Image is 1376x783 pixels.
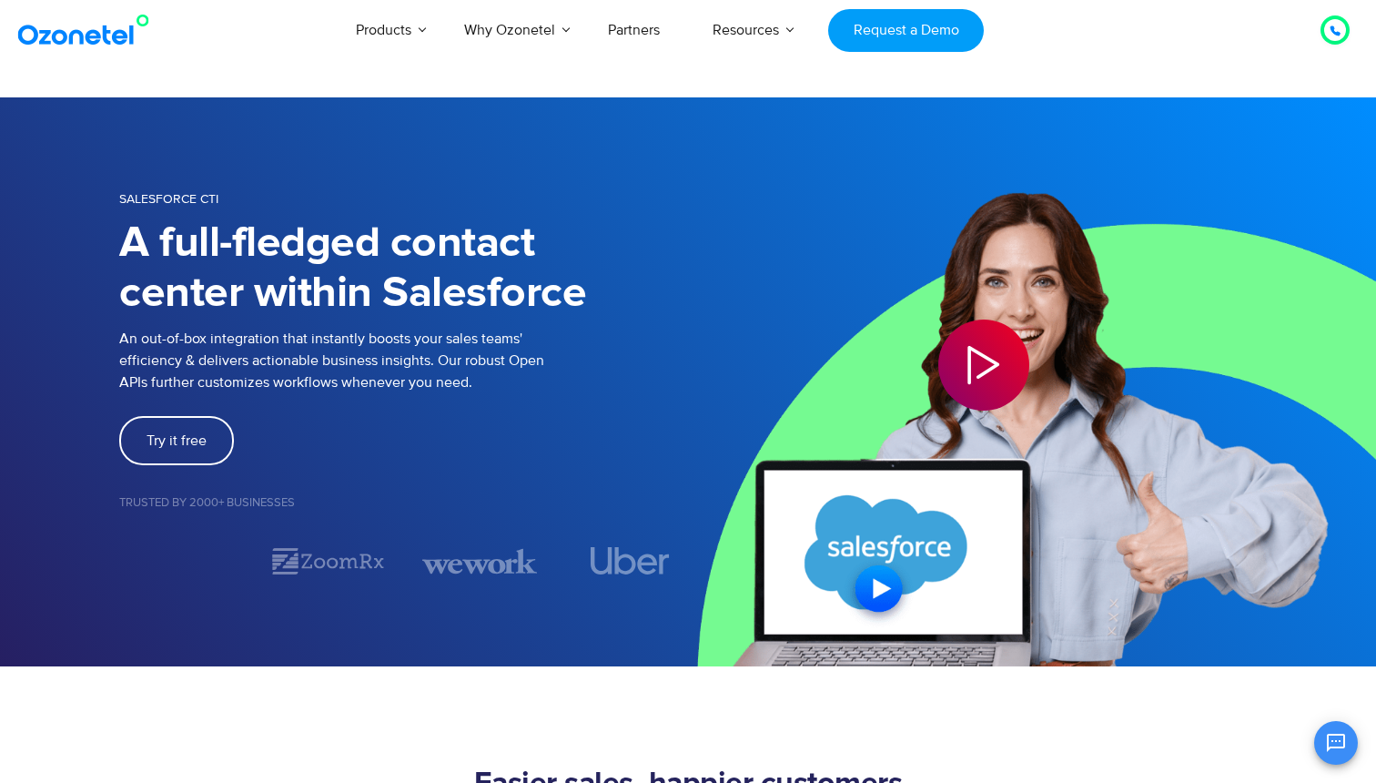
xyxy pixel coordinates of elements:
[119,191,218,207] span: SALESFORCE CTI
[422,545,537,577] div: 3 / 7
[119,416,234,465] a: Try it free
[938,320,1029,411] div: Play Video
[422,545,537,577] img: wework
[828,9,984,52] a: Request a Demo
[591,547,670,575] img: uber
[1314,721,1358,765] button: Open chat
[119,328,688,393] p: An out-of-box integration that instantly boosts your sales teams' efficiency & delivers actionabl...
[119,545,688,577] div: Image Carousel
[270,545,385,577] div: 2 / 7
[119,497,688,509] h5: Trusted by 2000+ Businesses
[119,550,234,572] div: 1 / 7
[119,219,688,319] h1: A full-fledged contact center within Salesforce
[147,433,207,448] span: Try it free
[270,545,385,577] img: zoomrx
[573,547,688,575] div: 4 / 7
